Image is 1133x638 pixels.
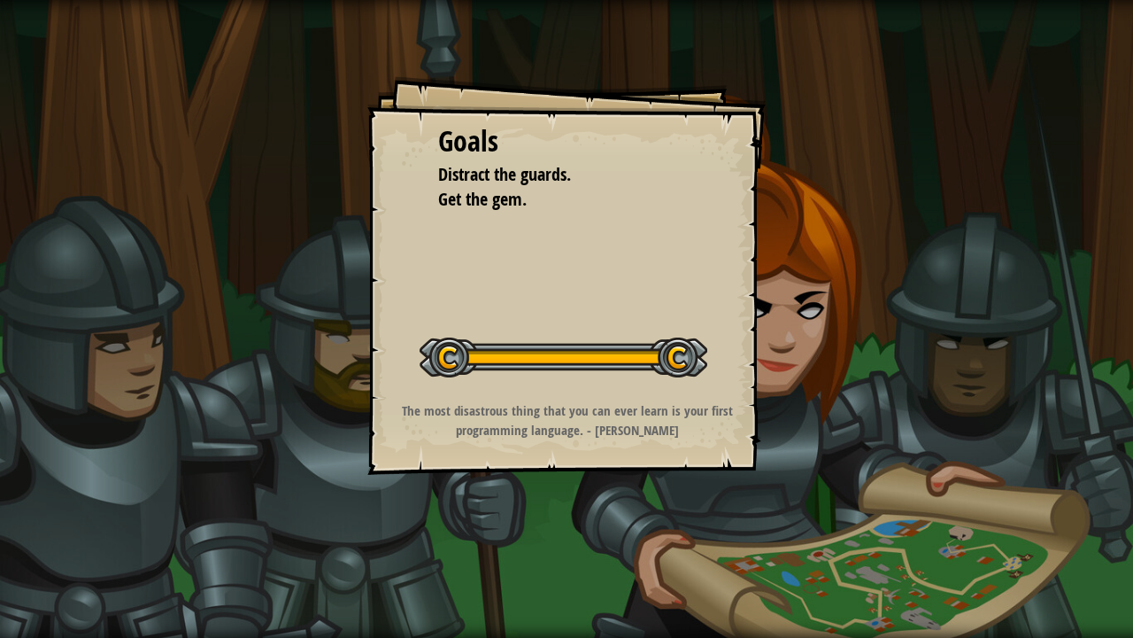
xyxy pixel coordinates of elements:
li: Get the gem. [416,187,690,213]
strong: The most disastrous thing that you can ever learn is your first programming language. - [PERSON_N... [402,401,733,439]
span: Get the gem. [438,187,527,211]
div: Goals [438,121,695,162]
span: Distract the guards. [438,162,571,186]
li: Distract the guards. [416,162,690,188]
